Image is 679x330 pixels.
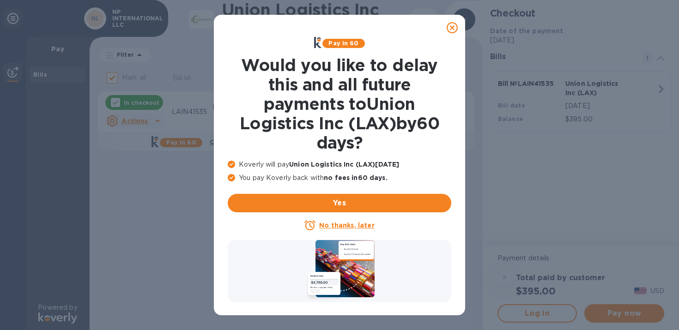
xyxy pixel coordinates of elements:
[319,222,374,229] u: No thanks, later
[328,40,358,47] b: Pay in 60
[228,55,451,152] h1: Would you like to delay this and all future payments to Union Logistics Inc (LAX) by 60 days ?
[228,160,451,169] p: Koverly will pay
[228,194,451,212] button: Yes
[324,174,387,181] b: no fees in 60 days .
[289,161,399,168] b: Union Logistics Inc (LAX) [DATE]
[228,173,451,183] p: You pay Koverly back with
[235,198,444,209] span: Yes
